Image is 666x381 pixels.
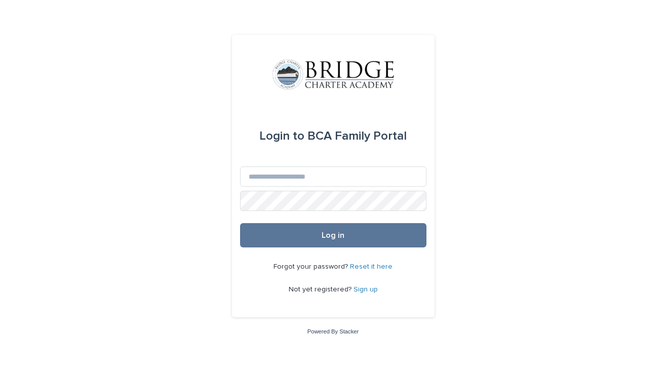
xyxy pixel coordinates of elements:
span: Not yet registered? [289,286,354,293]
a: Reset it here [350,263,393,270]
span: Forgot your password? [273,263,350,270]
span: Login to [259,130,304,142]
img: V1C1m3IdTEidaUdm9Hs0 [272,59,394,90]
button: Log in [240,223,426,247]
a: Powered By Stacker [307,328,359,334]
a: Sign up [354,286,378,293]
div: BCA Family Portal [259,122,407,150]
span: Log in [322,231,344,239]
